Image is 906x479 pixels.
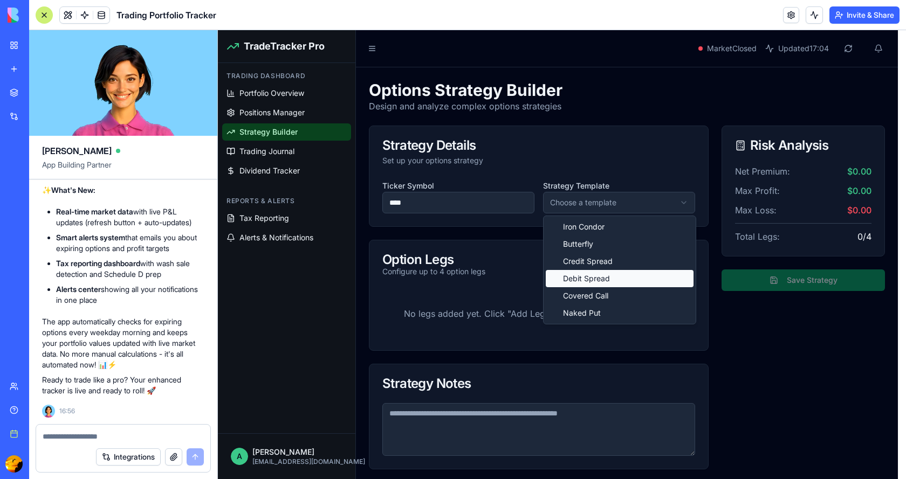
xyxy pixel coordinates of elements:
[8,8,74,23] img: logo
[345,226,395,237] span: Credit Spread
[116,9,216,22] span: Trading Portfolio Tracker
[56,233,125,242] strong: Smart alerts system
[56,259,140,268] strong: Tax reporting dashboard
[42,185,204,196] p: ✨
[42,405,55,418] img: Ella_00000_wcx2te.png
[56,258,204,280] li: with wash sale detection and Schedule D prep
[829,6,900,24] button: Invite & Share
[42,144,112,157] span: [PERSON_NAME]
[56,284,101,294] strong: Alerts center
[345,260,390,271] span: Covered Call
[51,185,95,195] strong: What's New:
[56,206,204,228] li: with live P&L updates (refresh button + auto-updates)
[59,407,75,415] span: 16:56
[56,207,133,216] strong: Real-time market data
[42,374,204,396] p: Ready to trade like a pro? Your enhanced tracker is live and ready to roll! 🚀
[96,448,161,466] button: Integrations
[42,316,204,370] p: The app automatically checks for expiring options every weekday morning and keeps your portfolio ...
[345,277,383,288] span: Naked Put
[56,284,204,306] li: showing all your notifications in one place
[345,243,392,254] span: Debit Spread
[5,455,23,473] img: ACg8ocJ7cySna4fc69Ke675mTznHl7OjA8bfGgjuL09Rzb3DgFnSNC53=s96-c
[345,209,375,219] span: Butterfly
[56,232,204,254] li: that emails you about expiring options and profit targets
[42,159,204,179] span: App Building Partner
[345,191,387,202] span: Iron Condor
